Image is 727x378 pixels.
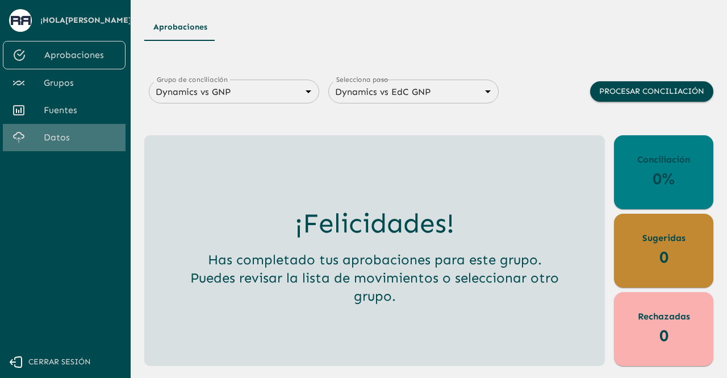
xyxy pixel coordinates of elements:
h3: ¡Felicidades! [295,207,454,239]
a: Grupos [3,69,126,97]
span: Aprobaciones [44,48,116,62]
span: Datos [44,131,116,144]
p: Conciliación [637,153,690,167]
span: ¡Hola [PERSON_NAME] ! [40,14,134,28]
div: Dynamics vs GNP [149,84,319,100]
h5: Has completado tus aprobaciones para este grupo. Puedes revisar la lista de movimientos o selecci... [187,251,562,305]
div: Tipos de Movimientos [144,14,713,41]
a: Datos [3,124,126,151]
p: 0% [653,167,675,191]
span: Cerrar sesión [28,355,91,369]
span: Grupos [44,76,116,90]
button: Aprobaciones [144,14,216,41]
p: Sugeridas [642,231,686,245]
span: Fuentes [44,103,116,117]
div: Dynamics vs EdC GNP [328,84,499,100]
label: Grupo de conciliación [157,74,228,84]
label: Selecciona paso [336,74,388,84]
p: 0 [659,323,668,348]
a: Fuentes [3,97,126,124]
img: avatar [11,16,31,24]
p: Rechazadas [638,310,690,323]
button: Procesar conciliación [590,81,713,102]
a: Aprobaciones [3,41,126,69]
p: 0 [659,245,668,269]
